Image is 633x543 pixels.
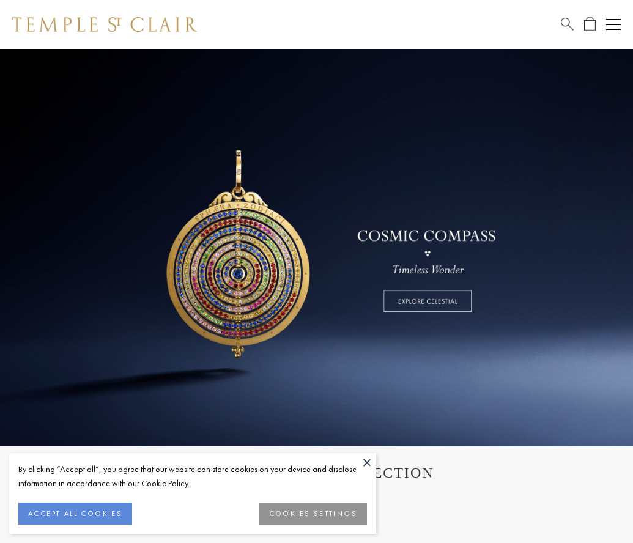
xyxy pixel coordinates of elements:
img: Temple St. Clair [12,17,197,32]
a: Search [561,17,574,32]
button: ACCEPT ALL COOKIES [18,503,132,525]
button: Open navigation [606,17,621,32]
button: COOKIES SETTINGS [259,503,367,525]
div: By clicking “Accept all”, you agree that our website can store cookies on your device and disclos... [18,462,367,490]
a: Open Shopping Bag [584,17,596,32]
